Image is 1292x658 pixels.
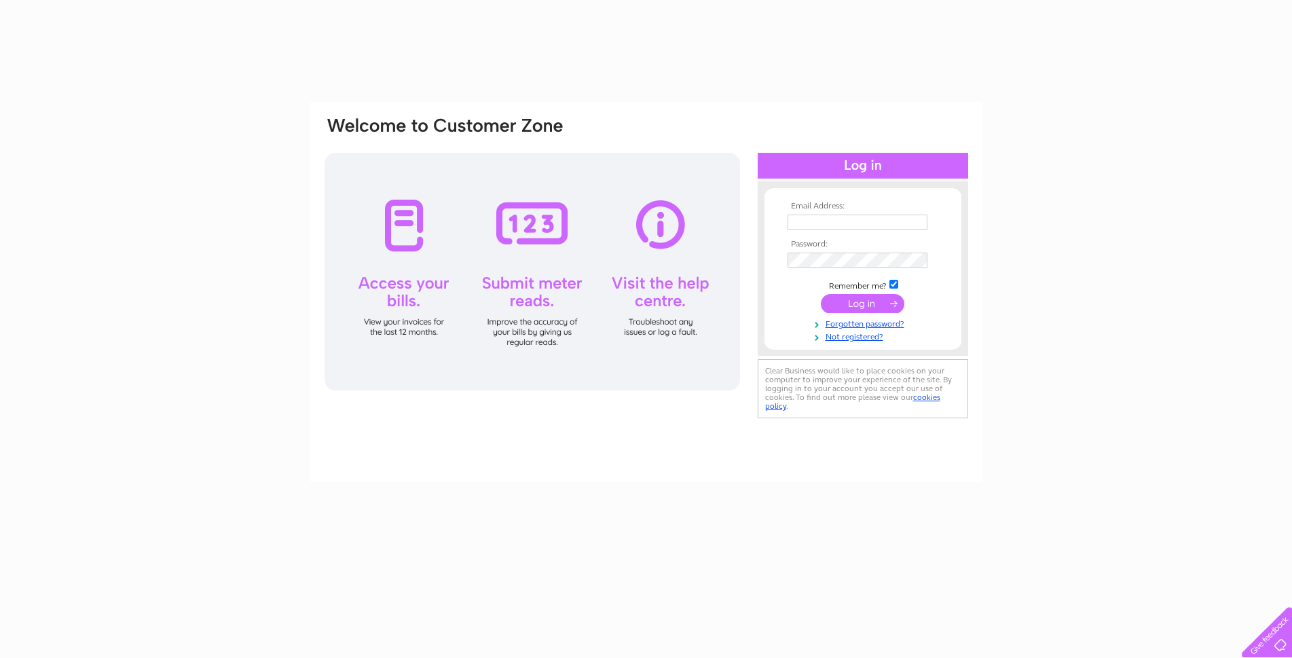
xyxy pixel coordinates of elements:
[784,202,942,211] th: Email Address:
[765,392,940,411] a: cookies policy
[784,240,942,249] th: Password:
[758,359,968,418] div: Clear Business would like to place cookies on your computer to improve your experience of the sit...
[784,278,942,291] td: Remember me?
[788,316,942,329] a: Forgotten password?
[788,329,942,342] a: Not registered?
[821,294,904,313] input: Submit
